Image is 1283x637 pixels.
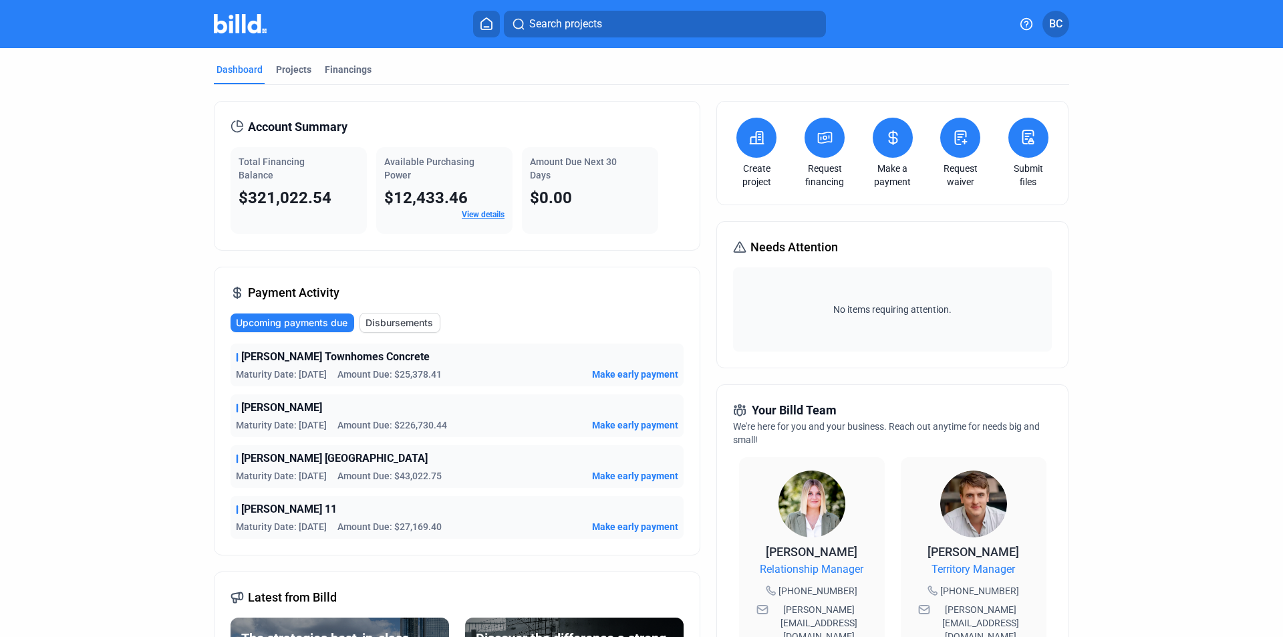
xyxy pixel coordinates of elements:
div: Projects [276,63,311,76]
span: Maturity Date: [DATE] [236,368,327,381]
span: [PERSON_NAME] Townhomes Concrete [241,349,430,365]
span: [PERSON_NAME] [GEOGRAPHIC_DATA] [241,451,428,467]
button: BC [1042,11,1069,37]
span: Available Purchasing Power [384,156,474,180]
a: Make a payment [869,162,916,188]
span: $0.00 [530,188,572,207]
button: Make early payment [592,418,678,432]
span: Amount Due Next 30 Days [530,156,617,180]
span: Your Billd Team [752,401,837,420]
span: Amount Due: $27,169.40 [337,520,442,533]
div: Dashboard [217,63,263,76]
img: Relationship Manager [778,471,845,537]
span: Latest from Billd [248,588,337,607]
span: No items requiring attention. [738,303,1046,316]
img: Territory Manager [940,471,1007,537]
span: Payment Activity [248,283,339,302]
span: [PERSON_NAME] 11 [241,501,337,517]
span: Maturity Date: [DATE] [236,418,327,432]
span: [PERSON_NAME] [928,545,1019,559]
div: Financings [325,63,372,76]
span: Amount Due: $25,378.41 [337,368,442,381]
span: Upcoming payments due [236,316,347,330]
a: Request waiver [937,162,984,188]
span: Maturity Date: [DATE] [236,469,327,483]
span: Relationship Manager [760,561,863,578]
span: Disbursements [366,316,433,330]
span: Amount Due: $43,022.75 [337,469,442,483]
span: Territory Manager [932,561,1015,578]
span: Account Summary [248,118,347,136]
span: Maturity Date: [DATE] [236,520,327,533]
button: Make early payment [592,368,678,381]
a: View details [462,210,505,219]
span: $12,433.46 [384,188,468,207]
button: Upcoming payments due [231,313,354,332]
span: Needs Attention [750,238,838,257]
button: Make early payment [592,520,678,533]
span: Search projects [529,16,602,32]
span: BC [1049,16,1062,32]
button: Disbursements [360,313,440,333]
span: $321,022.54 [239,188,331,207]
span: [PHONE_NUMBER] [940,584,1019,598]
a: Submit files [1005,162,1052,188]
span: [PHONE_NUMBER] [778,584,857,598]
img: Billd Company Logo [214,14,267,33]
span: Amount Due: $226,730.44 [337,418,447,432]
span: Total Financing Balance [239,156,305,180]
button: Search projects [504,11,826,37]
span: [PERSON_NAME] [766,545,857,559]
span: We're here for you and your business. Reach out anytime for needs big and small! [733,421,1040,445]
span: [PERSON_NAME] [241,400,322,416]
a: Request financing [801,162,848,188]
a: Create project [733,162,780,188]
button: Make early payment [592,469,678,483]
